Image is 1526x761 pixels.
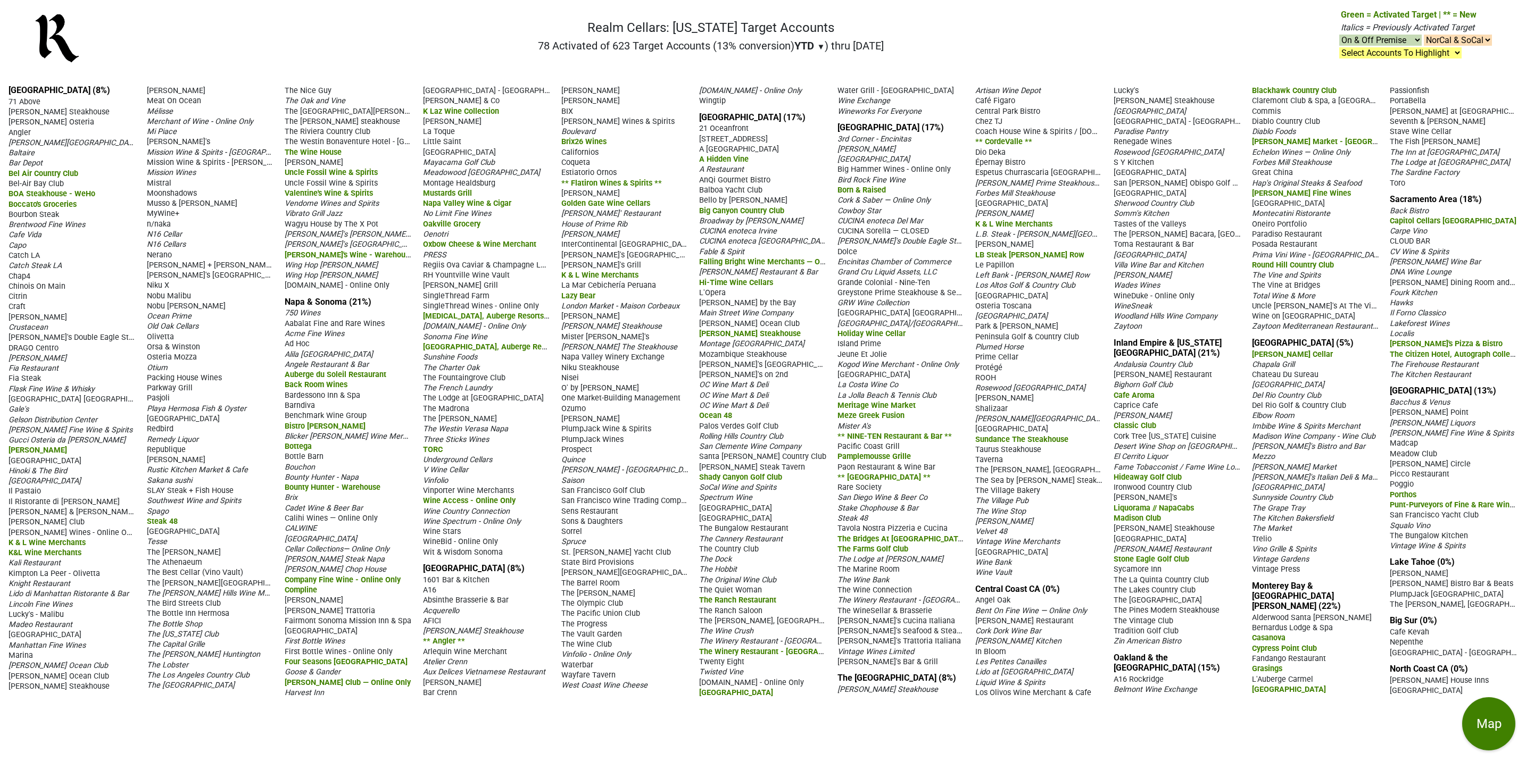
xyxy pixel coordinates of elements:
span: Musso & [PERSON_NAME] [147,199,237,208]
span: Crustacean [9,323,48,332]
a: Sacramento Area (18%) [1390,194,1482,204]
span: CUCINA enoteca [GEOGRAPHIC_DATA] [699,236,831,246]
a: Oakland & the [GEOGRAPHIC_DATA] (15%) [1114,653,1220,673]
span: [GEOGRAPHIC_DATA] [837,155,910,164]
span: Niku X [147,281,169,290]
span: The Inn at [GEOGRAPHIC_DATA] [1390,148,1499,157]
span: PRESS [423,250,446,260]
span: A Hidden Vine [699,155,749,164]
span: K Laz Wine Collection [423,107,499,116]
span: Wing Hop [PERSON_NAME] [285,271,378,280]
span: Mustards Grill [423,189,472,198]
span: Echelon Wines — Online Only [1252,148,1350,157]
span: Nobu [PERSON_NAME] [147,302,226,311]
span: [PERSON_NAME] Market - [GEOGRAPHIC_DATA] [1252,136,1419,146]
span: N16 Cellar [147,230,182,239]
span: Moonshadows [147,189,197,198]
span: Coqueta [561,158,590,167]
span: Chez TJ [975,117,1002,126]
span: [PERSON_NAME]'s [GEOGRAPHIC_DATA] [147,270,285,280]
span: Hawks [1390,298,1413,307]
span: Park & [PERSON_NAME] [975,322,1058,331]
span: [STREET_ADDRESS] [699,135,768,144]
span: Mi Piace [147,127,177,136]
span: Grand Cru Liquid Assets, LLC [837,267,936,277]
span: [PERSON_NAME] & Co [423,96,500,105]
span: Artisan Wine Depot [975,86,1041,95]
span: Round Hill Country Club [1252,261,1334,270]
span: Citrin [9,292,27,301]
span: WineDuke - Online Only [1114,291,1195,300]
span: [PERSON_NAME] Steakhouse [699,329,801,338]
span: [PERSON_NAME] Steakhouse [561,322,662,331]
span: Lucky's [1114,86,1139,95]
span: [PERSON_NAME] Grill [423,281,498,290]
span: Catch LA [9,251,40,260]
span: Olivetta [147,332,174,341]
a: [GEOGRAPHIC_DATA] (17%) [837,122,944,132]
span: n/naka [147,220,171,229]
span: Baltaire [9,148,35,157]
span: WineSneak [1114,302,1152,311]
span: K & L Wine Merchants [975,220,1052,229]
span: Chinois On Main [9,282,65,291]
span: Fourk Kitchen [1390,288,1437,297]
a: Lake Tahoe (0%) [1390,557,1455,567]
span: Californios [561,148,599,157]
span: [PERSON_NAME] [837,145,895,154]
span: Montage [GEOGRAPHIC_DATA] [699,339,805,348]
span: Tastes of the Valleys [1114,220,1186,229]
span: Il Forno Classico [1390,308,1446,317]
span: Boulevard [561,127,595,136]
span: DNA Wine Lounge [1390,267,1452,277]
span: ** Flatiron Wines & Spirits ** [561,179,662,188]
span: Épernay Bistro [975,158,1025,167]
span: Ad Hoc [285,339,310,348]
span: Merchant of Wine - Online Only [147,117,253,126]
span: Water Grill - [GEOGRAPHIC_DATA] [837,86,954,95]
span: S Y Kitchen [1114,158,1154,167]
span: Vendome Wines and Spirits [285,199,379,208]
span: Uncle [PERSON_NAME]'s At The Vineyard [1252,300,1395,311]
span: [PERSON_NAME] [975,240,1034,249]
span: Montage Healdsburg [423,179,495,188]
span: Cork & Saber — Online Only [837,196,931,205]
span: BIX [561,107,573,116]
span: Dio Deka [975,148,1006,157]
span: Dolce [837,247,857,256]
a: Inland Empire & [US_STATE][GEOGRAPHIC_DATA] (21%) [1114,338,1222,358]
span: Le Papillon [975,261,1014,270]
a: [GEOGRAPHIC_DATA] (8%) [423,563,525,573]
a: Big Sur (0%) [1390,615,1437,625]
a: Napa & Sonoma (21%) [285,297,371,307]
span: Central Park Bistro [975,107,1040,116]
span: Main Street Wine Company [699,308,793,317]
button: Map [1462,697,1515,750]
span: [GEOGRAPHIC_DATA] [975,199,1048,208]
span: MyWine+ [147,209,179,218]
span: [PERSON_NAME]'s [PERSON_NAME][GEOGRAPHIC_DATA] [285,229,480,239]
span: La Mar Cebichería Peruana [561,281,656,290]
span: Osteria Toscana [975,302,1032,311]
span: Prima Vini Wine - [GEOGRAPHIC_DATA] — CLOSED [1252,249,1423,260]
span: CLOUD BAR [1390,237,1430,246]
span: Wades Wines [1114,281,1160,290]
span: Lakeforest Wines [1390,319,1449,328]
span: Nerano [147,250,172,260]
span: The [PERSON_NAME] Bacara, [GEOGRAPHIC_DATA][PERSON_NAME] [1114,229,1349,239]
span: Catch Steak LA [9,261,62,270]
span: Vibrato Grill Jazz [285,209,342,218]
span: Espetus Churrascaria [GEOGRAPHIC_DATA] [975,167,1124,177]
span: PortaBella [1390,96,1426,105]
span: A Restaurant [699,165,744,174]
span: Uncle Fossil Wine & Spirits [285,168,378,177]
span: [PERSON_NAME] [423,117,482,126]
span: No Limit Fine Wines [423,209,491,218]
span: YTD [794,39,814,52]
span: [PERSON_NAME] [561,312,620,321]
span: The Nice Guy [285,86,331,95]
span: Napa Valley Wine & Cigar [423,199,511,208]
span: Plumed Horse [975,342,1024,352]
span: Bourbon Steak [9,210,59,219]
span: [PERSON_NAME] [1114,271,1172,280]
